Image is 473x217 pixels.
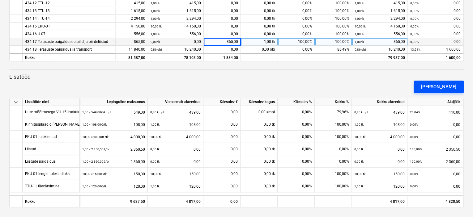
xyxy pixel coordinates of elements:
[410,180,460,193] div: 0,00
[410,123,418,126] small: 0,00%
[352,98,407,106] div: Kokku akteeritud
[241,98,278,106] div: Käesolev kogus
[355,32,364,36] small: 1,00 tk
[204,53,241,61] div: 1 884,00
[241,106,278,118] div: 0,00 kmpl
[206,131,238,143] div: 0,00
[278,15,315,23] div: 0,00%
[82,180,145,193] div: 120,00
[278,46,315,53] div: 0,00%
[241,38,278,46] div: 1,00 tk
[241,30,278,38] div: 0,00 tk
[241,168,278,180] div: 0,00 tk
[82,160,109,163] small: 1,00 × 2 360,00€ / tk
[315,168,352,180] div: 100,00%
[82,123,107,126] small: 1,00 × 108,00€ / tk
[151,30,201,38] div: 556,00
[354,148,364,151] small: 0,00 tk
[410,118,460,131] div: 0,00
[204,15,241,23] div: 0,00
[355,46,405,53] div: 10 240,00
[206,118,238,131] div: 0,00
[278,131,315,143] div: 0,00%
[410,106,460,119] div: 110,00
[315,30,352,38] div: 100,00%
[410,30,461,38] div: 0,00
[410,32,419,36] small: 0,00%
[278,38,315,46] div: 100,00%
[354,185,364,188] small: 1,00 tk
[150,160,160,163] small: 0,00 tk
[410,148,422,151] small: 100,00%
[25,143,36,155] div: Liistud
[354,160,364,163] small: 0,00 tk
[354,180,405,193] div: 120,00
[278,143,315,155] div: 0,00%
[410,9,419,13] small: 0,00%
[80,98,148,106] div: Lepinguline maksumus
[82,143,145,156] div: 2 350,50
[278,7,315,15] div: 0,00%
[315,46,352,53] div: 86,49%
[25,131,57,143] div: EKU-01 tulekindlad
[204,7,241,15] div: 0,00
[241,155,278,168] div: 0,00 tk
[278,98,315,106] div: Käesolev %
[241,15,278,23] div: 0,00 tk
[25,15,113,23] div: 434.14 TTU-14
[82,172,107,176] small: 10,00 × 15,00€ / tk
[410,155,460,168] div: 2 360,00
[410,15,461,23] div: 0,00
[203,98,241,106] div: Käesolev €
[354,155,405,168] div: 0,00
[241,23,278,30] div: 0,00 tk
[151,9,160,13] small: 1,00 tk
[151,32,160,36] small: 1,00 tk
[315,180,352,192] div: 100,00%
[206,168,238,180] div: 0,00
[410,54,461,62] div: 1 600,00
[315,131,352,143] div: 100,00%
[355,48,366,51] small: 0,86 obj
[315,155,352,168] div: 0,00%
[278,118,315,131] div: 0,00%
[410,40,419,44] small: 0,00%
[410,160,422,163] small: 100,00%
[150,172,161,176] small: 10,00 tk
[407,98,463,106] div: Aktijääk
[354,123,364,126] small: 1,00 tk
[204,46,241,53] div: 0,00
[151,40,160,44] small: 0,00 tk
[354,172,365,176] small: 10,00 tk
[354,111,368,114] small: 0,80 kmpl
[80,195,148,207] div: 9 637,50
[12,98,19,106] span: keyboard_arrow_down
[410,23,461,30] div: 0,00
[150,180,201,193] div: 120,00
[206,106,238,118] div: 0,00
[315,38,352,46] div: 100,00%
[150,123,160,126] small: 1,00 tk
[23,98,80,106] div: Lisatööde nimi
[82,135,109,139] small: 10,00 × 400,00€ / tk
[204,38,241,46] div: 865,00
[151,46,201,53] div: 10 240,00
[407,195,463,207] div: 4 820,50
[278,23,315,30] div: 0,00%
[315,23,352,30] div: 100,00%
[23,195,80,207] div: Kokku
[410,17,419,20] small: 0,00%
[82,168,145,180] div: 150,00
[204,23,241,30] div: 0,00
[23,53,115,61] div: Kokku
[354,143,405,156] div: 0,00
[410,135,418,139] small: 0,00%
[206,180,238,192] div: 0,00
[151,54,201,62] div: 78 103,00
[150,131,201,143] div: 4 000,00
[410,38,461,46] div: 0,00
[354,118,405,131] div: 108,00
[410,111,420,114] small: 20,04%
[410,185,418,188] small: 0,00%
[150,148,160,151] small: 0,00 tk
